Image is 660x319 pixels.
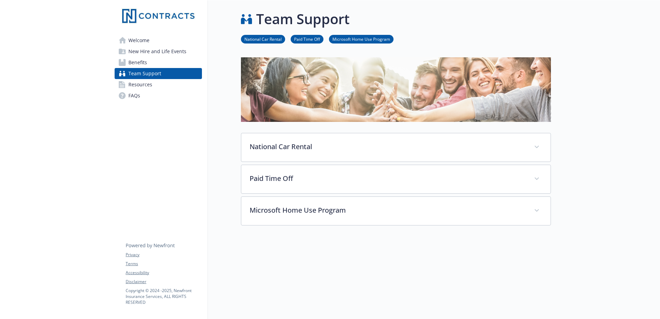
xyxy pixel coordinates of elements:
span: Benefits [128,57,147,68]
span: New Hire and Life Events [128,46,186,57]
p: Copyright © 2024 - 2025 , Newfront Insurance Services, ALL RIGHTS RESERVED [126,288,202,305]
a: Accessibility [126,270,202,276]
span: Welcome [128,35,149,46]
a: New Hire and Life Events [115,46,202,57]
a: Privacy [126,252,202,258]
a: Microsoft Home Use Program [329,36,394,42]
span: Resources [128,79,152,90]
a: Paid Time Off [291,36,323,42]
a: Welcome [115,35,202,46]
a: Benefits [115,57,202,68]
a: Disclaimer [126,279,202,285]
div: Microsoft Home Use Program [241,197,551,225]
a: Team Support [115,68,202,79]
a: National Car Rental [241,36,285,42]
div: Paid Time Off [241,165,551,193]
p: Paid Time Off [250,173,526,184]
a: Terms [126,261,202,267]
a: FAQs [115,90,202,101]
p: Microsoft Home Use Program [250,205,526,215]
a: Resources [115,79,202,90]
img: team support page banner [241,57,551,122]
div: National Car Rental [241,133,551,162]
span: FAQs [128,90,140,101]
h1: Team Support [256,9,350,29]
p: National Car Rental [250,142,526,152]
span: Team Support [128,68,161,79]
